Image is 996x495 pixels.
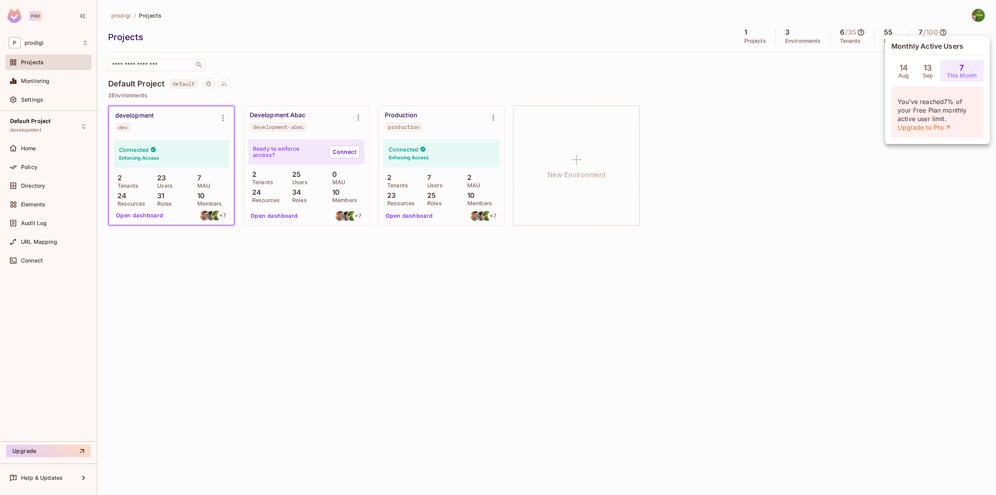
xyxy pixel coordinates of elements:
a: Upgrade to Pro [898,123,951,132]
h5: Monthly Active Users [891,42,984,50]
p: Aug [898,72,909,79]
h4: 13 [924,63,932,72]
p: Sep [923,72,933,79]
h4: 14 [900,63,908,72]
h4: 7 [959,63,964,72]
p: This Month [947,72,977,79]
p: You’ve reached 7 % of your Free Plan monthly active user limit. [898,97,977,132]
